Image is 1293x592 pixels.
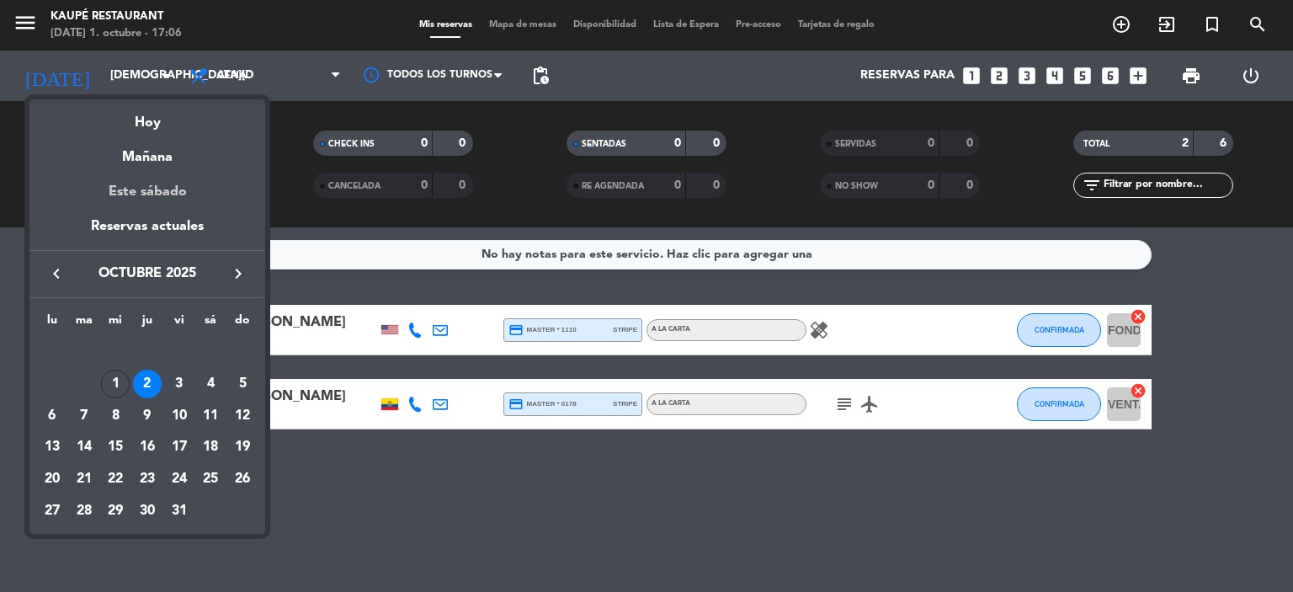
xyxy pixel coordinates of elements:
[133,433,162,461] div: 16
[36,463,68,495] td: 20 de octubre de 2025
[228,402,257,430] div: 12
[99,368,131,400] td: 1 de octubre de 2025
[38,465,67,493] div: 20
[99,463,131,495] td: 22 de octubre de 2025
[165,370,194,398] div: 3
[196,465,225,493] div: 25
[101,433,130,461] div: 15
[70,497,98,525] div: 28
[163,400,195,432] td: 10 de octubre de 2025
[38,402,67,430] div: 6
[163,311,195,337] th: viernes
[131,463,163,495] td: 23 de octubre de 2025
[133,370,162,398] div: 2
[228,370,257,398] div: 5
[228,433,257,461] div: 19
[131,431,163,463] td: 16 de octubre de 2025
[226,311,258,337] th: domingo
[70,402,98,430] div: 7
[196,433,225,461] div: 18
[68,431,100,463] td: 14 de octubre de 2025
[131,311,163,337] th: jueves
[163,495,195,527] td: 31 de octubre de 2025
[68,463,100,495] td: 21 de octubre de 2025
[196,370,225,398] div: 4
[70,433,98,461] div: 14
[195,431,227,463] td: 18 de octubre de 2025
[133,402,162,430] div: 9
[226,431,258,463] td: 19 de octubre de 2025
[133,497,162,525] div: 30
[223,263,253,285] button: keyboard_arrow_right
[68,495,100,527] td: 28 de octubre de 2025
[195,463,227,495] td: 25 de octubre de 2025
[163,463,195,495] td: 24 de octubre de 2025
[29,216,265,250] div: Reservas actuales
[29,168,265,216] div: Este sábado
[163,431,195,463] td: 17 de octubre de 2025
[226,463,258,495] td: 26 de octubre de 2025
[165,402,194,430] div: 10
[36,495,68,527] td: 27 de octubre de 2025
[36,336,258,368] td: OCT.
[165,433,194,461] div: 17
[228,264,248,284] i: keyboard_arrow_right
[131,495,163,527] td: 30 de octubre de 2025
[226,368,258,400] td: 5 de octubre de 2025
[29,99,265,134] div: Hoy
[70,465,98,493] div: 21
[99,431,131,463] td: 15 de octubre de 2025
[46,264,67,284] i: keyboard_arrow_left
[195,400,227,432] td: 11 de octubre de 2025
[165,465,194,493] div: 24
[101,402,130,430] div: 8
[228,465,257,493] div: 26
[41,263,72,285] button: keyboard_arrow_left
[68,311,100,337] th: martes
[133,465,162,493] div: 23
[72,263,223,285] span: octubre 2025
[99,495,131,527] td: 29 de octubre de 2025
[195,368,227,400] td: 4 de octubre de 2025
[165,497,194,525] div: 31
[29,134,265,168] div: Mañana
[99,400,131,432] td: 8 de octubre de 2025
[131,368,163,400] td: 2 de octubre de 2025
[131,400,163,432] td: 9 de octubre de 2025
[101,497,130,525] div: 29
[68,400,100,432] td: 7 de octubre de 2025
[36,311,68,337] th: lunes
[101,370,130,398] div: 1
[36,400,68,432] td: 6 de octubre de 2025
[38,433,67,461] div: 13
[36,431,68,463] td: 13 de octubre de 2025
[226,400,258,432] td: 12 de octubre de 2025
[196,402,225,430] div: 11
[195,311,227,337] th: sábado
[38,497,67,525] div: 27
[163,368,195,400] td: 3 de octubre de 2025
[101,465,130,493] div: 22
[99,311,131,337] th: miércoles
